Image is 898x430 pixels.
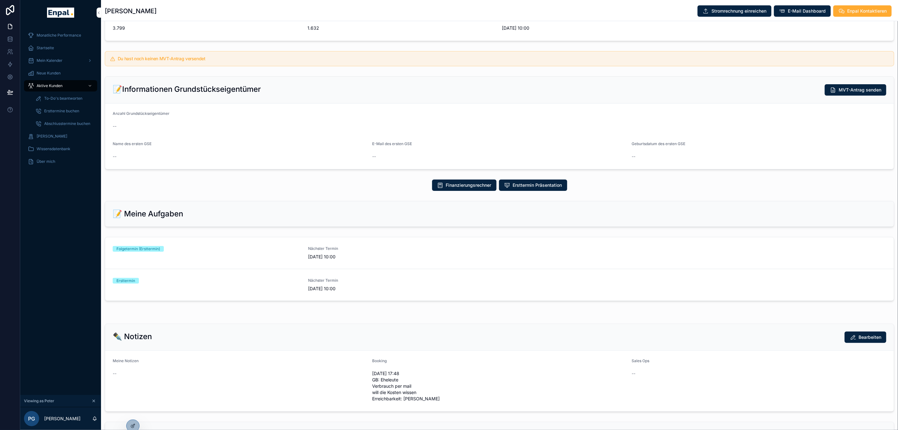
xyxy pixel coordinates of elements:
a: Startseite [24,42,97,54]
span: Startseite [37,45,54,50]
a: Monatliche Performance [24,30,97,41]
span: Geburtsdatum des ersten GSE [632,141,686,146]
a: To-Do's beantworten [32,93,97,104]
button: Ersttermin Präsentation [499,180,567,191]
a: [PERSON_NAME] [24,131,97,142]
span: Bearbeiten [859,334,881,340]
a: Mein Kalender [24,55,97,66]
h2: ✒️ Notizen [113,332,152,342]
button: MVT-Antrag senden [825,84,886,96]
span: [DATE] 10:00 [308,254,496,260]
span: E-Mail des ersten GSE [372,141,412,146]
span: -- [113,123,116,129]
button: Enpal Kontaktieren [833,5,892,17]
span: Enpal Kontaktieren [847,8,887,14]
span: Booking [372,358,387,363]
button: E-Mail Dashboard [774,5,831,17]
span: -- [632,153,636,160]
span: Nächster Termin [308,278,496,283]
span: [PERSON_NAME] [37,134,67,139]
span: -- [372,153,376,160]
span: -- [113,370,116,377]
span: Wissensdatenbank [37,146,70,151]
a: Über mich [24,156,97,167]
span: Finanzierungsrechner [446,182,491,188]
span: -- [113,153,116,160]
span: Aktive Kunden [37,83,62,88]
span: Abschlusstermine buchen [44,121,90,126]
a: Ersttermine buchen [32,105,97,117]
span: Viewing as Peter [24,398,54,403]
div: scrollable content [20,25,101,175]
a: Neue Kunden [24,68,97,79]
h5: Du hast noch keinen MVT-Antrag versendet [118,56,889,61]
a: Abschlusstermine buchen [32,118,97,129]
p: [PERSON_NAME] [44,415,80,422]
span: Monatliche Performance [37,33,81,38]
div: Ersttermin [116,278,135,284]
span: Neue Kunden [37,71,61,76]
a: ErstterminNächster Termin[DATE] 10:00 [105,269,894,301]
h1: [PERSON_NAME] [105,7,157,15]
span: Nächster Termin [308,246,496,251]
button: Finanzierungsrechner [432,180,497,191]
a: Folgetermin (Ersttermin)Nächster Termin[DATE] 10:00 [105,237,894,269]
span: E-Mail Dashboard [788,8,826,14]
button: Bearbeiten [845,332,886,343]
span: PG [28,415,35,422]
span: Mein Kalender [37,58,62,63]
div: Folgetermin (Ersttermin) [116,246,160,252]
span: To-Do's beantworten [44,96,82,101]
span: Stromrechnung einreichen [711,8,766,14]
span: Sales Ops [632,358,650,363]
span: -- [632,370,636,377]
button: Stromrechnung einreichen [698,5,771,17]
span: Über mich [37,159,55,164]
a: Wissensdatenbank [24,143,97,155]
span: Meine Notizen [113,358,139,363]
span: Anzahl Grundstückseigentümer [113,111,169,116]
span: 1.632 [307,25,497,31]
span: [DATE] 10:00 [308,286,496,292]
img: App logo [47,8,74,18]
span: [DATE] 10:00 [502,25,692,31]
h2: 📝Informationen Grundstückseigentümer [113,84,261,94]
span: [DATE] 17:48 GB: Eheleute Verbrauch per mail will die Kosten wissen Erreichbarkeit: [PERSON_NAME] [372,370,627,402]
h2: 📝 Meine Aufgaben [113,209,183,219]
span: Name des ersten GSE [113,141,152,146]
span: Ersttermine buchen [44,109,79,114]
a: Aktive Kunden [24,80,97,91]
span: 3.799 [113,25,302,31]
span: MVT-Antrag senden [839,87,881,93]
span: Ersttermin Präsentation [513,182,562,188]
